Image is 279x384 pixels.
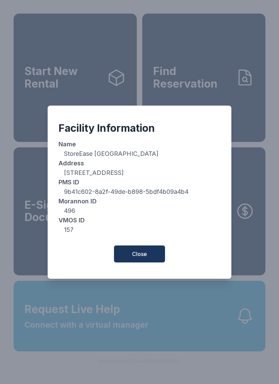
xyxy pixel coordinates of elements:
[59,206,220,216] dd: 496
[59,187,220,197] dd: 9b41c602-8a2f-49de-b898-5bdf4b09a4b4
[59,140,220,149] dt: Name
[59,159,220,168] dt: Address
[59,216,220,225] dt: VMOS ID
[59,197,220,206] dt: Morannon ID
[132,250,147,258] span: Close
[59,168,220,178] dd: [STREET_ADDRESS]
[59,122,220,134] div: Facility Information
[59,225,220,235] dd: 157
[59,178,220,187] dt: PMS ID
[59,149,220,159] dd: StoreEase [GEOGRAPHIC_DATA]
